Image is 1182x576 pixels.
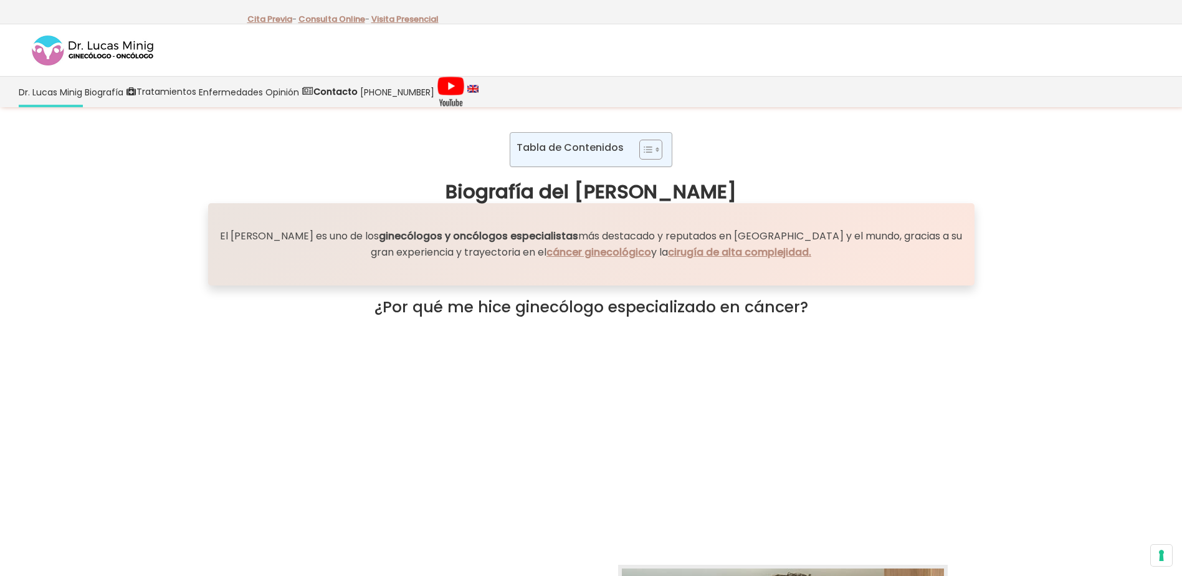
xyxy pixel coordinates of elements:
[437,76,465,107] img: Videos Youtube Ginecología
[83,77,125,107] a: Biografía
[198,77,264,107] a: Enfermedades
[345,342,837,560] iframe: YouTube video player
[668,245,811,259] a: cirugía de alta complejidad.
[345,298,837,317] h2: ¿Por qué me hice ginecólogo especializado en cáncer?
[467,85,479,92] img: language english
[517,140,624,155] p: Tabla de Contenidos
[136,85,196,99] span: Tratamientos
[546,245,651,259] a: cáncer ginecológico
[125,77,198,107] a: Tratamientos
[298,11,369,27] p: -
[313,85,358,98] strong: Contacto
[217,228,965,261] p: El [PERSON_NAME] es uno de los más destacado y reputados en [GEOGRAPHIC_DATA] y el mundo, gracias...
[247,13,292,25] a: Cita Previa
[17,77,83,107] a: Dr. Lucas Minig
[264,77,300,107] a: Opinión
[371,13,439,25] a: Visita Presencial
[298,13,365,25] a: Consulta Online
[300,77,359,107] a: Contacto
[446,178,736,205] strong: Biografía del [PERSON_NAME]
[436,77,466,107] a: Videos Youtube Ginecología
[199,85,263,99] span: Enfermedades
[360,85,434,99] span: [PHONE_NUMBER]
[359,77,436,107] a: [PHONE_NUMBER]
[85,85,123,99] span: Biografía
[1151,545,1172,566] button: Sus preferencias de consentimiento para tecnologías de seguimiento
[247,11,297,27] p: -
[466,77,480,107] a: language english
[265,85,299,99] span: Opinión
[19,85,82,99] span: Dr. Lucas Minig
[630,139,659,160] a: Toggle Table of Content
[379,229,578,243] strong: ginecólogos y oncólogos especialistas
